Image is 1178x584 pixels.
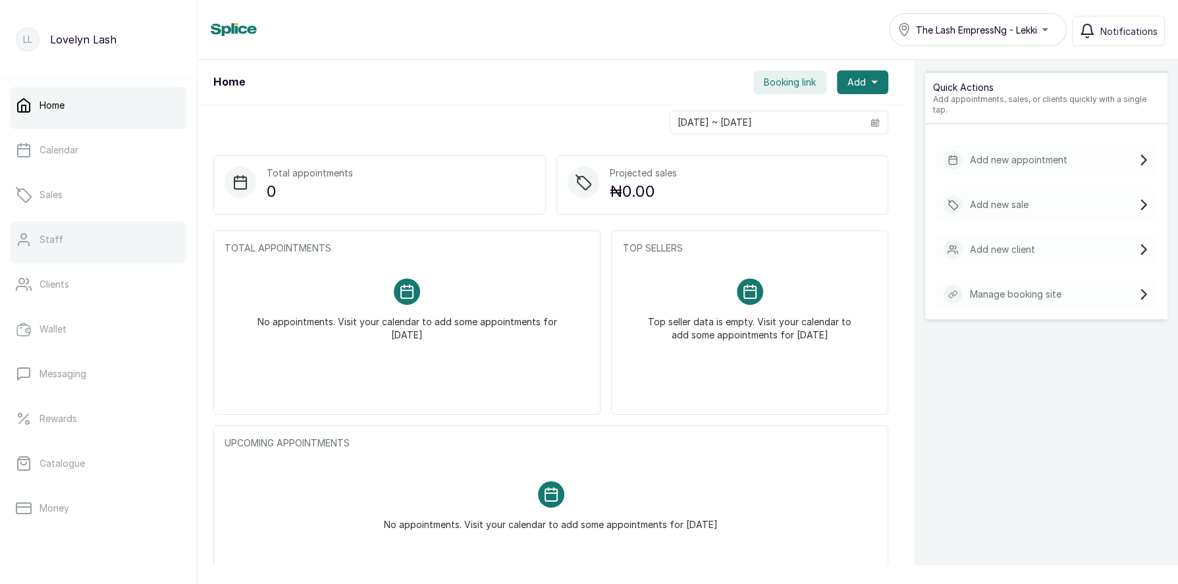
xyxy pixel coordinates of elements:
[384,508,718,531] p: No appointments. Visit your calendar to add some appointments for [DATE]
[933,94,1160,115] p: Add appointments, sales, or clients quickly with a single tap.
[267,167,353,180] p: Total appointments
[622,242,877,255] p: TOP SELLERS
[610,167,677,180] p: Projected sales
[11,266,186,303] a: Clients
[916,23,1037,37] span: The Lash EmpressNg - Lekki
[50,32,117,47] p: Lovelyn Lash
[40,367,86,381] p: Messaging
[11,490,186,527] a: Money
[837,70,888,94] button: Add
[40,278,69,291] p: Clients
[267,180,353,203] p: 0
[11,132,186,169] a: Calendar
[40,502,69,515] p: Money
[11,311,186,348] a: Wallet
[11,535,186,571] a: Reports
[933,81,1160,94] p: Quick Actions
[225,242,589,255] p: TOTAL APPOINTMENTS
[11,221,186,258] a: Staff
[11,87,186,124] a: Home
[970,288,1061,301] p: Manage booking site
[240,305,574,342] p: No appointments. Visit your calendar to add some appointments for [DATE]
[970,243,1035,256] p: Add new client
[970,198,1029,211] p: Add new sale
[638,305,861,342] p: Top seller data is empty. Visit your calendar to add some appointments for [DATE]
[40,188,63,201] p: Sales
[847,76,866,89] span: Add
[610,180,677,203] p: ₦0.00
[1072,16,1165,46] button: Notifications
[970,153,1067,167] p: Add new appointment
[870,118,880,127] svg: calendar
[213,74,245,90] h1: Home
[40,457,85,470] p: Catalogue
[225,437,877,450] p: UPCOMING APPOINTMENTS
[40,412,77,425] p: Rewards
[11,445,186,482] a: Catalogue
[40,233,63,246] p: Staff
[670,111,863,134] input: Select date
[764,76,816,89] span: Booking link
[11,400,186,437] a: Rewards
[11,176,186,213] a: Sales
[40,99,65,112] p: Home
[753,70,826,94] button: Booking link
[40,323,67,336] p: Wallet
[40,144,78,157] p: Calendar
[11,356,186,392] a: Messaging
[889,13,1067,46] button: The Lash EmpressNg - Lekki
[1100,24,1158,38] span: Notifications
[23,33,32,46] p: LL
